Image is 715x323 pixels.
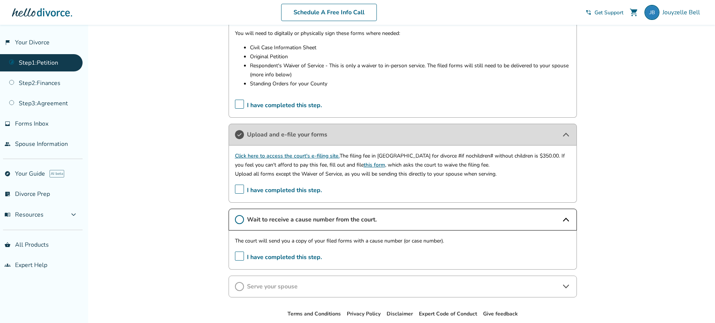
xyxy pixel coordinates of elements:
[5,171,11,177] span: explore
[483,309,518,318] li: Give feedback
[629,8,638,17] span: shopping_cart
[5,212,11,218] span: menu_book
[247,282,558,291] span: Serve your spouse
[235,170,570,179] p: Upload all forms except the Waiver of Service, as you will be sending this directly to your spous...
[288,310,341,317] a: Terms and Conditions
[235,100,322,111] span: I have completed this step.
[247,215,558,224] span: Wait to receive a cause number from the court.
[250,52,570,61] p: Original Petition
[235,252,322,263] span: I have completed this step.
[247,130,558,139] span: Upload and e-file your forms
[5,39,11,45] span: flag_2
[281,4,377,21] a: Schedule A Free Info Call
[5,191,11,197] span: list_alt_check
[235,237,570,246] p: The court will send you a copy of your filed forms with a cause number (or case number).
[364,161,385,168] a: this form
[5,262,11,268] span: groups
[387,309,413,318] li: Disclaimer
[419,310,477,317] a: Expert Code of Conduct
[235,29,570,38] p: You will need to digitally or physically sign these forms where needed:
[595,9,623,16] span: Get Support
[586,9,592,15] span: phone_in_talk
[586,9,623,16] a: phone_in_talkGet Support
[677,287,715,323] iframe: Chat Widget
[69,210,78,219] span: expand_more
[662,8,703,17] span: Jouyzelle Bell
[15,120,48,128] span: Forms Inbox
[5,141,11,147] span: people
[50,170,64,177] span: AI beta
[250,61,570,79] p: Respondent's Waiver of Service - This is only a waiver to in-person service. The filed forms will...
[235,152,570,170] p: The filing fee in [GEOGRAPHIC_DATA] for divorce #if nochildren# without children is $350.00. If y...
[235,152,340,159] a: Click here to access the court's e-filing site.
[5,211,44,219] span: Resources
[250,43,570,52] p: Civil Case Information Sheet
[644,5,659,20] img: mrsjouyzellebell@gmail.com
[5,121,11,127] span: inbox
[347,310,381,317] a: Privacy Policy
[5,242,11,248] span: shopping_basket
[235,185,322,196] span: I have completed this step.
[250,79,570,88] p: Standing Orders for your County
